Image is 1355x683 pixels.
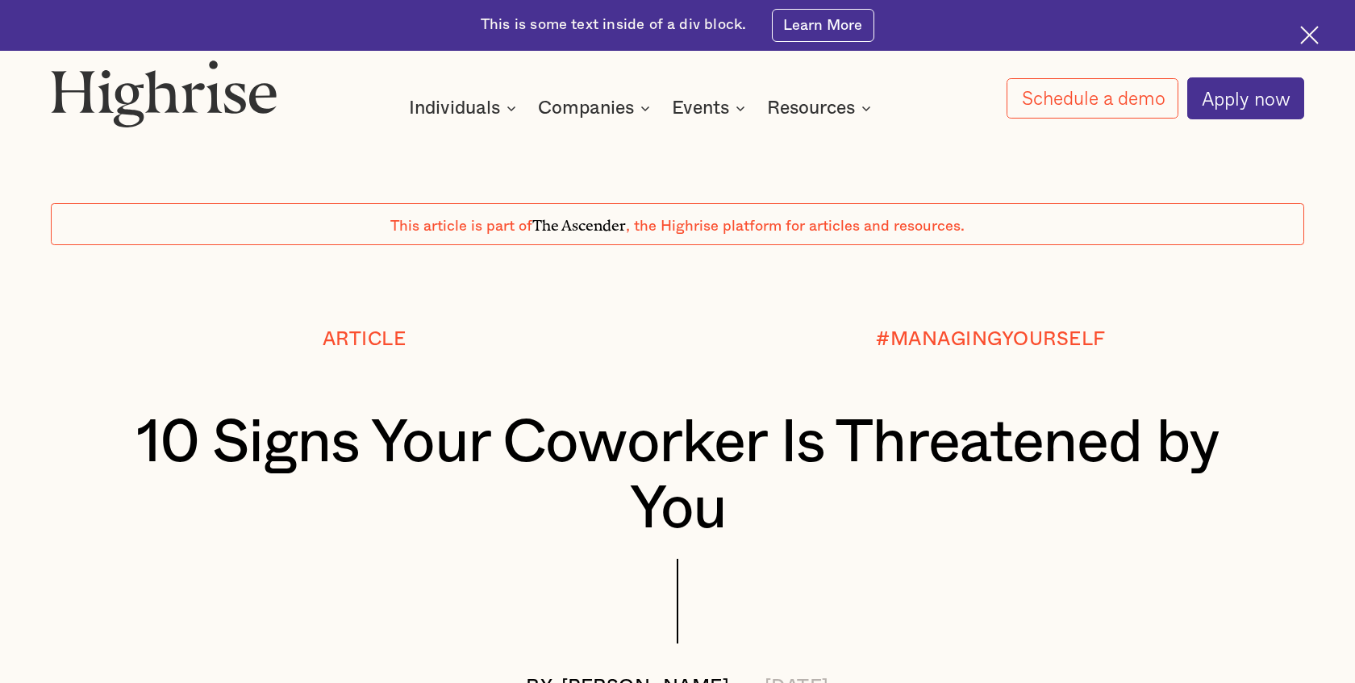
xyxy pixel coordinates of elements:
a: Apply now [1187,77,1304,119]
div: #MANAGINGYOURSELF [876,330,1106,351]
div: Article [323,330,406,351]
img: Highrise logo [51,60,277,128]
a: Learn More [772,9,874,41]
div: Individuals [409,98,521,118]
div: Companies [538,98,655,118]
div: Events [672,98,750,118]
div: Individuals [409,98,500,118]
h1: 10 Signs Your Coworker Is Threatened by You [103,410,1253,543]
div: Resources [767,98,876,118]
img: Cross icon [1300,26,1319,44]
span: The Ascender [532,213,626,231]
div: Events [672,98,729,118]
span: , the Highrise platform for articles and resources. [626,219,965,234]
div: Resources [767,98,855,118]
a: Schedule a demo [1007,78,1178,119]
div: Companies [538,98,634,118]
div: This is some text inside of a div block. [481,15,746,35]
span: This article is part of [390,219,532,234]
